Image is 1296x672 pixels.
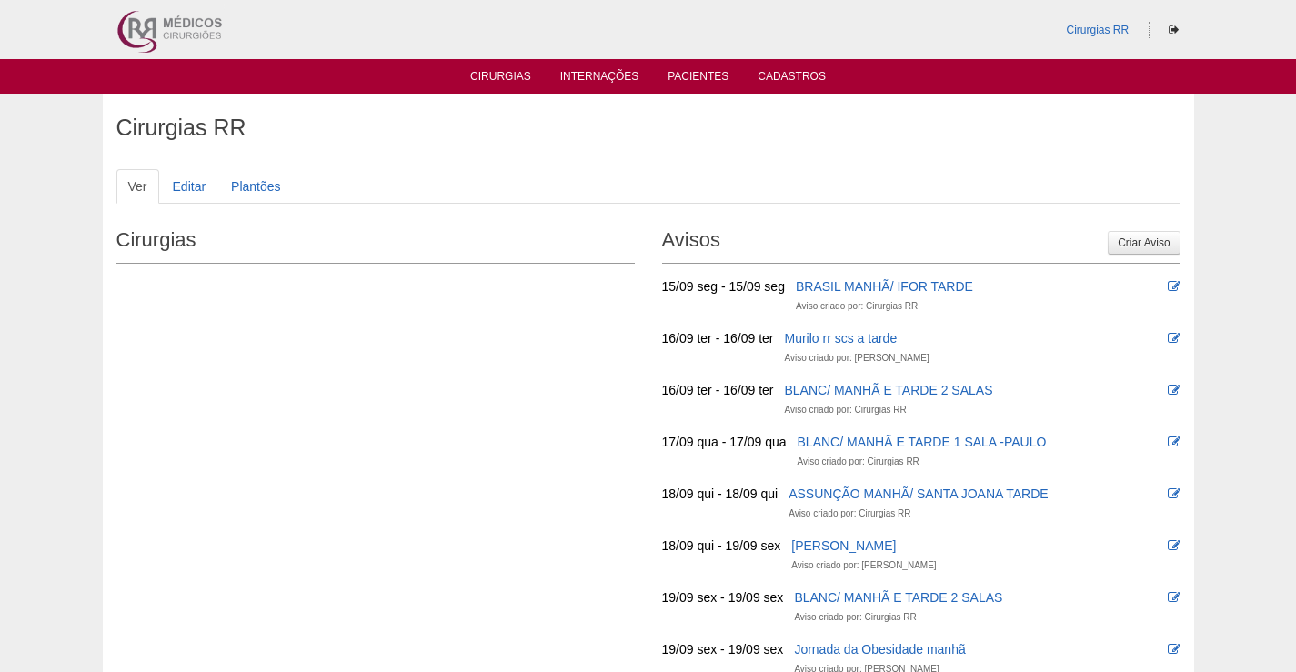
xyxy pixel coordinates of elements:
div: 16/09 ter - 16/09 ter [662,329,774,347]
i: Editar [1168,384,1180,396]
i: Sair [1169,25,1179,35]
a: Cirurgias [470,70,531,88]
i: Editar [1168,643,1180,656]
div: 16/09 ter - 16/09 ter [662,381,774,399]
div: 18/09 qui - 18/09 qui [662,485,779,503]
a: Editar [161,169,218,204]
a: Ver [116,169,159,204]
i: Editar [1168,332,1180,345]
a: BLANC/ MANHÃ E TARDE 1 SALA -PAULO [798,435,1047,449]
a: ASSUNÇÃO MANHÃ/ SANTA JOANA TARDE [789,486,1049,501]
a: Plantões [219,169,292,204]
a: BRASIL MANHÃ/ IFOR TARDE [796,279,973,294]
div: Aviso criado por: Cirurgias RR [784,401,906,419]
div: Aviso criado por: [PERSON_NAME] [791,557,936,575]
i: Editar [1168,280,1180,293]
i: Editar [1168,539,1180,552]
h2: Cirurgias [116,222,635,264]
a: BLANC/ MANHÃ E TARDE 2 SALAS [794,590,1002,605]
a: Pacientes [668,70,728,88]
a: Cirurgias RR [1066,24,1129,36]
a: BLANC/ MANHÃ E TARDE 2 SALAS [784,383,992,397]
h2: Avisos [662,222,1180,264]
i: Editar [1168,591,1180,604]
a: [PERSON_NAME] [791,538,896,553]
div: Aviso criado por: Cirurgias RR [789,505,910,523]
div: Aviso criado por: Cirurgias RR [794,608,916,627]
a: Internações [560,70,639,88]
div: 19/09 sex - 19/09 sex [662,588,784,607]
i: Editar [1168,487,1180,500]
div: 19/09 sex - 19/09 sex [662,640,784,658]
a: Criar Aviso [1108,231,1180,255]
h1: Cirurgias RR [116,116,1180,139]
a: Murilo rr scs a tarde [784,331,897,346]
a: Cadastros [758,70,826,88]
i: Editar [1168,436,1180,448]
div: Aviso criado por: Cirurgias RR [798,453,919,471]
a: Jornada da Obesidade manhã [794,642,965,657]
div: 17/09 qua - 17/09 qua [662,433,787,451]
div: Aviso criado por: [PERSON_NAME] [784,349,929,367]
div: 18/09 qui - 19/09 sex [662,537,781,555]
div: 15/09 seg - 15/09 seg [662,277,785,296]
div: Aviso criado por: Cirurgias RR [796,297,918,316]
